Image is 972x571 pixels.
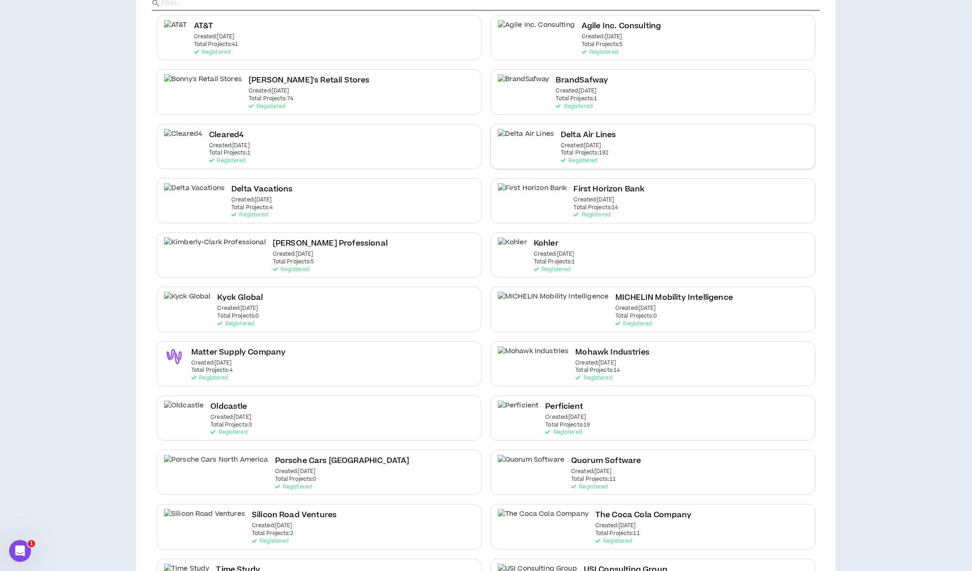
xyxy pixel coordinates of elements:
img: Oldcastle [164,401,204,421]
h2: The Coca Cola Company [595,509,691,521]
h2: [PERSON_NAME]'s Retail Stores [249,74,370,87]
img: BrandSafway [498,74,549,95]
p: Registered [252,538,288,545]
p: Registered [582,49,618,56]
p: Registered [231,212,268,218]
h2: Mohawk Industries [575,346,650,359]
p: Registered [545,429,582,436]
p: Total Projects: 0 [275,476,317,483]
p: Created: [DATE] [556,88,597,94]
p: Created: [DATE] [545,414,586,421]
img: Delta Air Lines [498,129,554,149]
p: Created: [DATE] [210,414,251,421]
h2: BrandSafway [556,74,609,87]
p: Created: [DATE] [249,88,289,94]
img: Kimberly-Clark Professional [164,237,266,258]
img: Agile Inc. Consulting [498,20,575,41]
h2: Kohler [534,237,558,250]
p: Total Projects: 74 [249,96,293,102]
img: Porsche Cars North America [164,455,268,475]
p: Created: [DATE] [595,523,636,529]
img: Quorum Software [498,455,564,475]
p: Registered [571,484,608,490]
p: Created: [DATE] [571,468,612,475]
h2: Silicon Road Ventures [252,509,337,521]
h2: AT&T [194,20,214,32]
img: AT&T [164,20,187,41]
p: Created: [DATE] [561,143,601,149]
p: Created: [DATE] [194,34,235,40]
p: Registered [556,103,593,110]
p: Registered [615,321,652,327]
p: Total Projects: 11 [571,476,616,483]
p: Registered [218,321,254,327]
h2: First Horizon Bank [574,183,645,195]
p: Created: [DATE] [575,360,616,366]
p: Total Projects: 11 [595,530,640,537]
p: Created: [DATE] [534,251,574,257]
p: Created: [DATE] [582,34,622,40]
h2: Perficient [545,401,583,413]
p: Total Projects: 5 [273,259,314,265]
p: Registered [210,429,247,436]
p: Registered [275,484,312,490]
p: Registered [575,375,612,381]
h2: MICHELIN Mobility Intelligence [615,292,733,304]
img: MICHELIN Mobility Intelligence [498,292,609,312]
p: Total Projects: 19 [545,422,590,428]
p: Total Projects: 0 [218,313,259,319]
p: Total Projects: 1 [209,150,251,156]
p: Created: [DATE] [615,305,656,312]
img: Silicon Road Ventures [164,509,245,530]
p: Created: [DATE] [191,360,232,366]
p: Registered [273,267,309,273]
p: Registered [574,212,610,218]
p: Created: [DATE] [273,251,313,257]
img: Kohler [498,237,527,258]
h2: Porsche Cars [GEOGRAPHIC_DATA] [275,455,409,467]
p: Total Projects: 5 [582,41,623,48]
h2: Oldcastle [210,401,247,413]
p: Registered [209,158,246,164]
p: Registered [191,375,228,381]
img: Matter Supply Company [164,346,184,367]
p: Created: [DATE] [252,523,292,529]
iframe: Intercom live chat [9,540,31,562]
p: Created: [DATE] [218,305,258,312]
h2: Agile Inc. Consulting [582,20,661,32]
p: Total Projects: 2 [252,530,293,537]
h2: Quorum Software [571,455,641,467]
p: Created: [DATE] [275,468,316,475]
p: Total Projects: 14 [574,205,619,211]
h2: Matter Supply Company [191,346,286,359]
p: Created: [DATE] [574,197,614,203]
img: Mohawk Industries [498,346,568,367]
p: Registered [595,538,632,545]
p: Total Projects: 1 [556,96,598,102]
p: Total Projects: 14 [575,367,620,374]
p: Registered [534,267,570,273]
p: Total Projects: 0 [615,313,657,319]
p: Total Projects: 41 [194,41,239,48]
img: Bonny's Retail Stores [164,74,242,95]
h2: Kyck Global [218,292,263,304]
p: Total Projects: 192 [561,150,609,156]
img: The Coca Cola Company [498,509,588,530]
p: Created: [DATE] [231,197,272,203]
h2: Cleared4 [209,129,244,141]
p: Total Projects: 4 [191,367,233,374]
p: Created: [DATE] [209,143,250,149]
img: Kyck Global [164,292,211,312]
p: Total Projects: 3 [210,422,252,428]
h2: Delta Vacations [231,183,292,195]
p: Registered [194,49,230,56]
h2: Delta Air Lines [561,129,616,141]
img: First Horizon Bank [498,183,567,204]
img: Delta Vacations [164,183,225,204]
span: 1 [28,540,35,547]
h2: [PERSON_NAME] Professional [273,237,388,250]
img: Cleared4 [164,129,202,149]
p: Registered [249,103,285,110]
p: Total Projects: 4 [231,205,273,211]
img: Perficient [498,401,538,421]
